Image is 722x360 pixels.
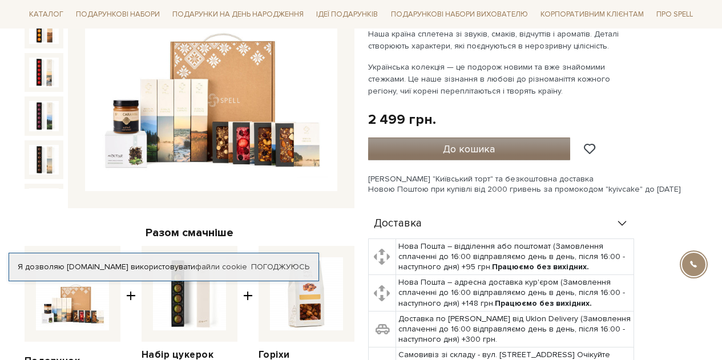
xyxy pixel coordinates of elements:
[29,101,59,131] img: Подарунок Рідними шляхами
[368,137,571,160] button: До кошика
[368,174,698,195] div: [PERSON_NAME] "Київський торт" та безкоштовна доставка Новою Поштою при купівлі від 2000 гривень ...
[9,262,318,272] div: Я дозволяю [DOMAIN_NAME] використовувати
[29,145,59,175] img: Подарунок Рідними шляхами
[368,61,636,97] p: Українська колекція — це подорож новими та вже знайомими стежками. Це наше зізнання в любові до р...
[492,262,589,272] b: Працюємо без вихідних.
[396,311,634,347] td: Доставка по [PERSON_NAME] від Uklon Delivery (Замовлення сплаченні до 16:00 відправляємо день в д...
[536,5,648,24] a: Корпоративним клієнтам
[71,6,164,23] a: Подарункові набори
[374,219,422,229] span: Доставка
[652,6,697,23] a: Про Spell
[25,225,354,240] div: Разом смачніше
[368,111,436,128] div: 2 499 грн.
[25,6,68,23] a: Каталог
[396,238,634,275] td: Нова Пошта – відділення або поштомат (Замовлення сплаченні до 16:00 відправляємо день в день, піс...
[29,188,59,218] img: Подарунок Рідними шляхами
[312,6,382,23] a: Ідеї подарунків
[443,143,495,155] span: До кошика
[29,14,59,43] img: Подарунок Рідними шляхами
[195,262,247,272] a: файли cookie
[386,5,533,24] a: Подарункові набори вихователю
[495,298,592,308] b: Працюємо без вихідних.
[168,6,308,23] a: Подарунки на День народження
[368,28,636,52] p: Наша країна сплетена зі звуків, смаків, відчуттів і ароматів. Деталі створюють характери, які поє...
[153,257,226,330] img: Набір цукерок KYIV CAKE (Київський торт)
[396,275,634,312] td: Нова Пошта – адресна доставка кур'єром (Замовлення сплаченні до 16:00 відправляємо день в день, п...
[36,257,109,330] img: Подарунок Рідними шляхами
[251,262,309,272] a: Погоджуюсь
[270,257,343,330] img: Горіхи карамелізовані з сіллю
[29,58,59,87] img: Подарунок Рідними шляхами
